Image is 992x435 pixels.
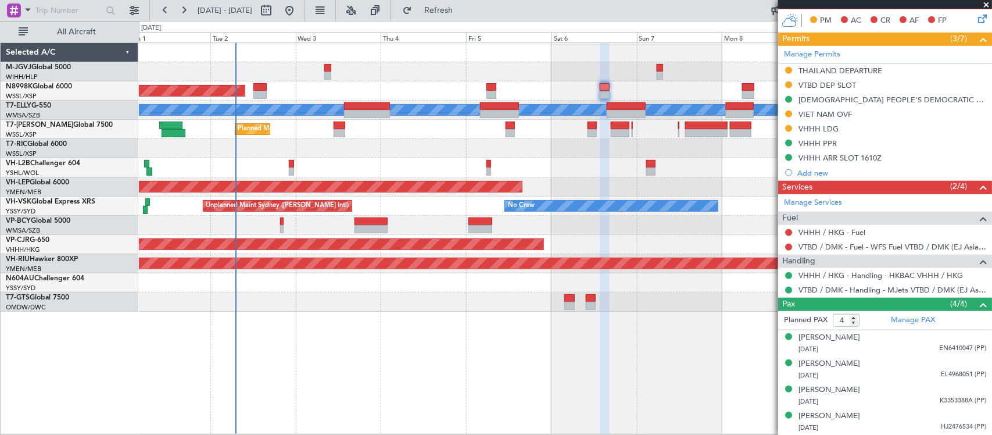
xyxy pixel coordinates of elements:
[6,256,78,263] a: VH-RIUHawker 800XP
[6,102,31,109] span: T7-ELLY
[939,344,986,354] span: EN6410047 (PP)
[6,275,34,282] span: N604AU
[938,15,947,27] span: FP
[6,198,31,205] span: VH-VSK
[6,275,84,282] a: N604AUChallenger 604
[782,298,795,311] span: Pax
[6,64,31,71] span: M-JGVJ
[125,32,210,42] div: Mon 1
[909,15,919,27] span: AF
[798,285,986,295] a: VTBD / DMK - Handling - MJets VTBD / DMK (EJ Asia Only)
[798,332,860,344] div: [PERSON_NAME]
[941,370,986,380] span: EL4968051 (PP)
[6,130,37,139] a: WSSL/XSP
[6,188,41,197] a: YMEN/MEB
[798,80,856,90] div: VTBD DEP SLOT
[198,5,252,16] span: [DATE] - [DATE]
[238,120,353,138] div: Planned Maint Dubai (Al Maktoum Intl)
[798,345,818,354] span: [DATE]
[6,294,69,301] a: T7-GTSGlobal 7500
[13,23,126,41] button: All Aircraft
[206,197,349,215] div: Unplanned Maint Sydney ([PERSON_NAME] Intl)
[798,358,860,370] div: [PERSON_NAME]
[6,149,37,158] a: WSSL/XSP
[6,122,113,129] a: T7-[PERSON_NAME]Global 7500
[950,180,967,192] span: (2/4)
[6,303,46,312] a: OMDW/DWC
[6,256,30,263] span: VH-RIU
[6,122,73,129] span: T7-[PERSON_NAME]
[6,141,27,148] span: T7-RIC
[6,179,69,186] a: VH-LEPGlobal 6000
[6,294,30,301] span: T7-GTS
[820,15,832,27] span: PM
[6,83,33,90] span: N8998K
[798,242,986,252] a: VTBD / DMK - Fuel - WFS Fuel VTBD / DMK (EJ Asia Only)
[798,371,818,380] span: [DATE]
[35,2,102,19] input: Trip Number
[6,217,70,224] a: VP-BCYGlobal 5000
[6,102,51,109] a: T7-ELLYG-550
[466,32,551,42] div: Fri 5
[798,109,852,119] div: VIET NAM OVF
[797,168,986,178] div: Add new
[798,95,986,105] div: [DEMOGRAPHIC_DATA] PEOPLE'S DEMOCRATIC REPUBLIC OVF
[6,226,40,235] a: WMSA/SZB
[784,197,842,209] a: Manage Services
[6,245,40,254] a: VHHH/HKG
[798,138,837,148] div: VHHH PPR
[891,315,935,326] a: Manage PAX
[798,66,882,76] div: THAILAND DEPARTURE
[798,411,860,422] div: [PERSON_NAME]
[950,33,967,45] span: (3/7)
[6,160,80,167] a: VH-L2BChallenger 604
[798,423,818,432] span: [DATE]
[6,64,71,71] a: M-JGVJGlobal 5000
[414,6,463,15] span: Refresh
[6,111,40,120] a: WMSA/SZB
[782,255,815,268] span: Handling
[950,298,967,310] span: (4/4)
[6,207,35,216] a: YSSY/SYD
[941,422,986,432] span: HJ2476534 (PP)
[6,265,41,273] a: YMEN/MEB
[784,315,828,326] label: Planned PAX
[6,237,30,244] span: VP-CJR
[940,396,986,406] span: K3353388A (PP)
[6,160,30,167] span: VH-L2B
[851,15,861,27] span: AC
[6,73,38,81] a: WIHH/HLP
[798,384,860,396] div: [PERSON_NAME]
[508,197,535,215] div: No Crew
[397,1,467,20] button: Refresh
[782,212,798,225] span: Fuel
[782,33,810,46] span: Permits
[6,284,35,293] a: YSSY/SYD
[6,179,30,186] span: VH-LEP
[798,124,839,134] div: VHHH LDG
[798,270,963,280] a: VHHH / HKG - Handling - HKBAC VHHH / HKG
[6,217,31,224] span: VP-BCY
[782,181,812,194] span: Services
[6,141,67,148] a: T7-RICGlobal 6000
[6,83,72,90] a: N8998KGlobal 6000
[798,397,818,406] span: [DATE]
[880,15,890,27] span: CR
[210,32,296,42] div: Tue 2
[141,23,161,33] div: [DATE]
[6,92,37,101] a: WSSL/XSP
[296,32,381,42] div: Wed 3
[798,227,865,237] a: VHHH / HKG - Fuel
[551,32,637,42] div: Sat 6
[798,153,882,163] div: VHHH ARR SLOT 1610Z
[637,32,722,42] div: Sun 7
[6,198,95,205] a: VH-VSKGlobal Express XRS
[6,237,49,244] a: VP-CJRG-650
[381,32,466,42] div: Thu 4
[6,169,39,177] a: YSHL/WOL
[784,49,840,60] a: Manage Permits
[30,28,123,36] span: All Aircraft
[722,32,807,42] div: Mon 8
